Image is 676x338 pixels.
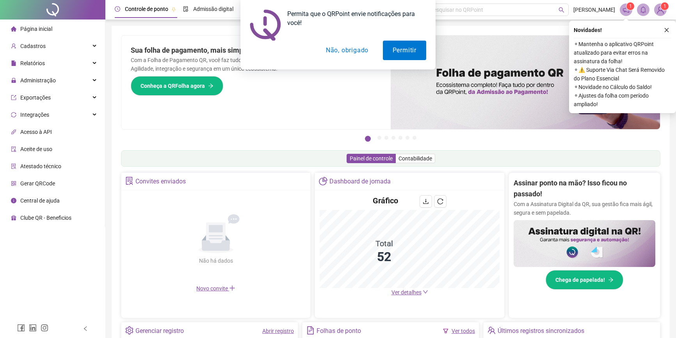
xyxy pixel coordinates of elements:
[11,181,16,186] span: qrcode
[377,136,381,140] button: 2
[317,324,361,338] div: Folhas de ponto
[423,198,429,205] span: download
[83,326,88,331] span: left
[11,129,16,135] span: api
[608,277,614,283] span: arrow-right
[11,112,16,117] span: sync
[29,324,37,332] span: linkedin
[514,178,655,200] h2: Assinar ponto na mão? Isso ficou no passado!
[20,94,51,101] span: Exportações
[20,77,56,84] span: Administração
[649,311,668,330] iframe: Intercom live chat
[20,129,52,135] span: Acesso à API
[20,146,52,152] span: Aceite de uso
[437,198,443,205] span: reload
[391,289,422,295] span: Ver detalhes
[20,112,49,118] span: Integrações
[250,9,281,41] img: notification icon
[498,324,584,338] div: Últimos registros sincronizados
[546,270,623,290] button: Chega de papelada!
[423,289,428,295] span: down
[125,326,133,334] span: setting
[384,136,388,140] button: 3
[383,41,426,60] button: Permitir
[574,83,671,91] span: ⚬ Novidade no Cálculo do Saldo!
[350,155,393,162] span: Painel de controle
[11,215,16,221] span: gift
[487,326,496,334] span: team
[329,175,391,188] div: Dashboard de jornada
[20,180,55,187] span: Gerar QRCode
[391,289,428,295] a: Ver detalhes down
[41,324,48,332] span: instagram
[196,285,235,292] span: Novo convite
[398,155,432,162] span: Contabilidade
[391,136,395,140] button: 4
[514,220,655,267] img: banner%2F02c71560-61a6-44d4-94b9-c8ab97240462.png
[180,256,252,265] div: Não há dados
[135,324,184,338] div: Gerenciar registro
[229,285,235,291] span: plus
[20,215,71,221] span: Clube QR - Beneficios
[11,198,16,203] span: info-circle
[443,328,448,334] span: filter
[306,326,315,334] span: file-text
[11,146,16,152] span: audit
[373,195,398,206] h4: Gráfico
[574,66,671,83] span: ⚬ ⚠️ Suporte Via Chat Será Removido do Plano Essencial
[125,177,133,185] span: solution
[131,76,223,96] button: Conheça a QRFolha agora
[555,276,605,284] span: Chega de papelada!
[11,164,16,169] span: solution
[316,41,378,60] button: Não, obrigado
[208,83,213,89] span: arrow-right
[135,175,186,188] div: Convites enviados
[17,324,25,332] span: facebook
[262,328,294,334] a: Abrir registro
[452,328,475,334] a: Ver todos
[514,200,655,217] p: Com a Assinatura Digital da QR, sua gestão fica mais ágil, segura e sem papelada.
[20,197,60,204] span: Central de ajuda
[20,163,61,169] span: Atestado técnico
[319,177,327,185] span: pie-chart
[406,136,409,140] button: 6
[281,9,426,27] div: Permita que o QRPoint envie notificações para você!
[398,136,402,140] button: 5
[391,36,660,129] img: banner%2F8d14a306-6205-4263-8e5b-06e9a85ad873.png
[574,91,671,109] span: ⚬ Ajustes da folha com período ampliado!
[413,136,416,140] button: 7
[141,82,205,90] span: Conheça a QRFolha agora
[365,136,371,142] button: 1
[11,95,16,100] span: export
[11,78,16,83] span: lock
